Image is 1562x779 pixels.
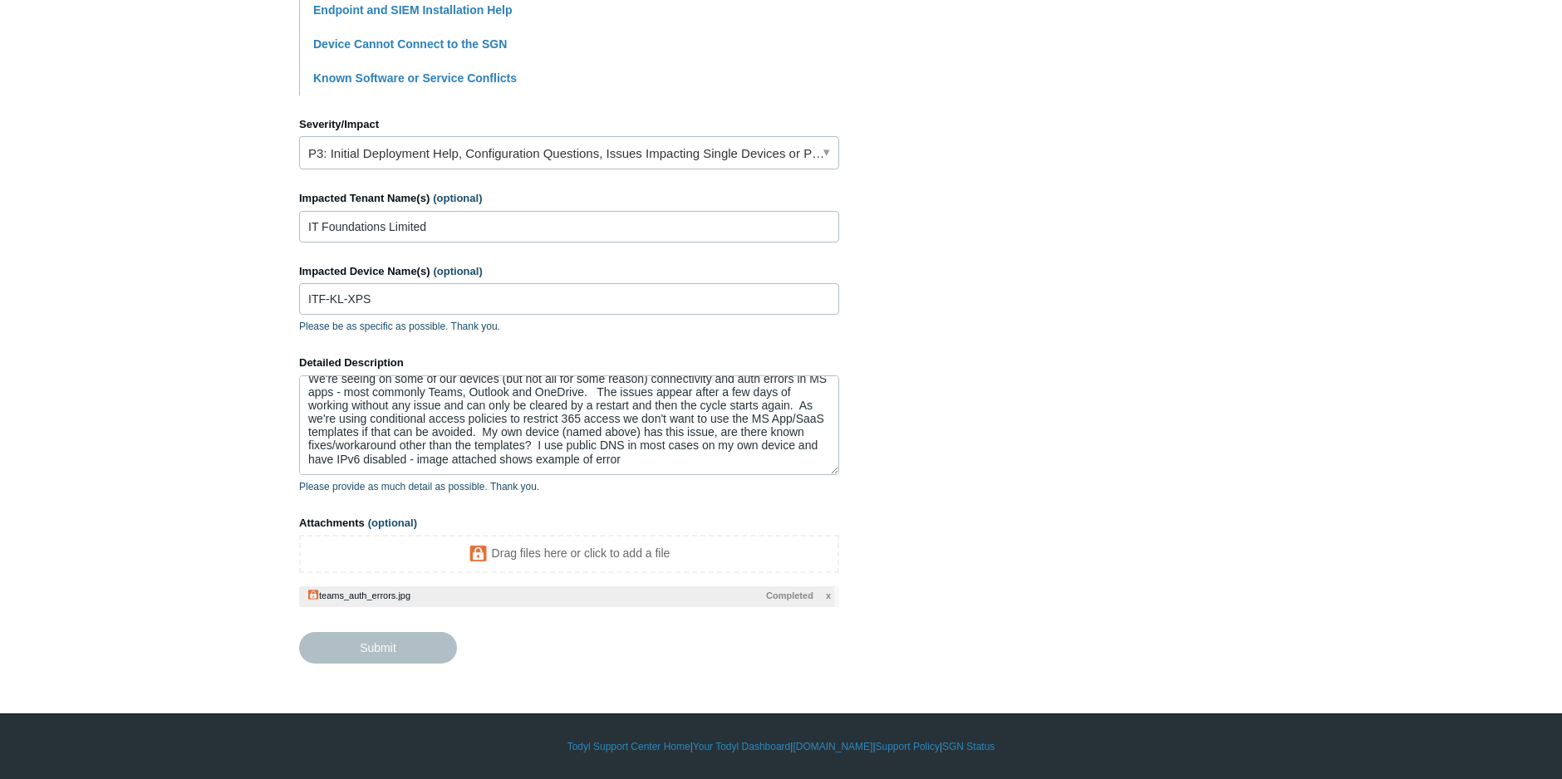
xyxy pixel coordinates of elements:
span: (optional) [368,517,417,529]
p: Please provide as much detail as possible. Thank you. [299,479,839,494]
a: Device Cannot Connect to the SGN [313,37,507,51]
a: Endpoint and SIEM Installation Help [313,3,513,17]
label: Detailed Description [299,355,839,371]
div: | | | | [299,739,1263,754]
a: Known Software or Service Conflicts [313,71,517,85]
a: Your Todyl Dashboard [693,739,790,754]
span: (optional) [434,265,483,277]
a: Support Policy [876,739,940,754]
span: x [826,589,831,603]
input: Submit [299,632,457,664]
label: Impacted Tenant Name(s) [299,190,839,207]
label: Severity/Impact [299,116,839,133]
span: Completed [766,589,813,603]
span: (optional) [433,192,482,204]
a: SGN Status [942,739,995,754]
a: [DOMAIN_NAME] [793,739,872,754]
label: Attachments [299,515,839,532]
a: Todyl Support Center Home [567,739,690,754]
label: Impacted Device Name(s) [299,263,839,280]
a: P3: Initial Deployment Help, Configuration Questions, Issues Impacting Single Devices or Past Out... [299,136,839,169]
p: Please be as specific as possible. Thank you. [299,319,839,334]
